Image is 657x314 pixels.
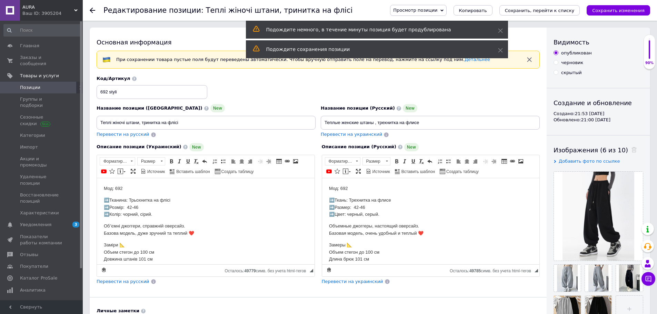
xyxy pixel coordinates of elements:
[644,34,655,69] div: 90% Качество заполнения
[100,158,128,165] span: Форматирование
[97,116,316,130] input: Например, H&M женское платье зеленое 38 размер вечернее макси с блестками
[117,168,127,175] a: Вставить сообщение
[509,158,516,165] a: Вставить/Редактировать ссылку (Ctrl+L)
[169,168,211,175] a: Вставить шаблон
[439,168,480,175] a: Создать таблицу
[334,168,341,175] a: Вставить иконку
[138,158,158,165] span: Размер
[20,252,38,258] span: Отзывы
[592,8,645,13] i: Сохранить изменения
[100,157,135,165] a: Форматирование
[554,117,643,123] div: Обновлено: 21:00 [DATE]
[459,8,487,13] span: Копировать
[103,6,352,14] h1: Редактирование позиции: Теплі жіночі штани, тринитка на флісі
[210,104,225,112] span: New
[455,158,462,165] a: По левому краю
[20,144,38,150] span: Импорт
[116,57,490,62] span: При сохранении товара пустые поля будут переведены автоматически. Чтобы вручную отправить поле на...
[192,158,200,165] a: Убрать форматирование
[644,61,655,65] div: 90%
[393,8,437,13] span: Просмотр позиции
[220,169,254,175] span: Создать таблицу
[266,46,481,53] div: Подождите сохранения позиции
[463,158,471,165] a: По центру
[20,234,64,246] span: Показатели работы компании
[321,132,382,137] span: Перевести на украинский
[100,168,108,175] a: Добавить видео с YouTube
[450,267,535,273] div: Подсчет символов
[322,178,540,264] iframe: Визуальный текстовый редактор, 61916F96-DB8F-47D1-960B-C307DDE17789
[517,158,525,165] a: Изображение
[394,168,436,175] a: Вставить шаблон
[20,54,64,67] span: Заказы и сообщения
[20,192,64,204] span: Восстановление позиций
[211,158,219,165] a: Вставить / удалить нумерованный список
[325,168,333,175] a: Добавить видео с YouTube
[426,158,434,165] a: Отменить (Ctrl+Z)
[20,263,48,270] span: Покупатели
[325,157,360,165] a: Форматирование
[363,158,384,165] span: Размер
[471,158,479,165] a: По правому краю
[140,168,166,175] a: Источник
[436,158,444,165] a: Вставить / удалить нумерованный список
[176,158,183,165] a: Курсив (Ctrl+I)
[72,222,79,227] span: 3
[587,5,650,16] button: Сохранить изменения
[355,168,362,175] a: Развернуть
[22,4,74,10] span: AURA
[400,169,435,175] span: Вставить шаблон
[20,174,64,186] span: Удаленные позиции
[97,178,315,264] iframe: Визуальный текстовый редактор, CCE37A79-73C6-4F3B-961D-3433C685E39F
[108,168,116,175] a: Вставить иконку
[97,76,130,81] span: Код/Артикул
[342,168,352,175] a: Вставить сообщение
[20,43,39,49] span: Главная
[97,105,202,111] span: Название позиции ([GEOGRAPHIC_DATA])
[499,5,580,16] button: Сохранить, перейти к списку
[20,210,59,216] span: Характеристики
[3,24,81,37] input: Поиск
[465,57,490,62] a: Детальнее
[97,132,149,137] span: Перевести на русский
[403,104,417,112] span: New
[20,287,46,293] span: Аналитика
[505,8,575,13] i: Сохранить, перейти к списку
[90,8,95,13] div: Вернуться назад
[97,144,181,149] span: Описание позиции (Украинский)
[554,38,643,47] div: Видимость
[219,158,227,165] a: Вставить / удалить маркированный список
[246,158,254,165] a: По правому краю
[554,111,643,117] div: Создано: 21:53 [DATE]
[371,169,390,175] span: Источник
[554,99,643,107] div: Создание и обновление
[445,158,452,165] a: Вставить / удалить маркированный список
[20,96,64,109] span: Группы и подборки
[325,158,354,165] span: Форматирование
[189,143,204,151] span: New
[500,158,508,165] a: Таблица
[559,159,620,164] span: Добавить фото по ссылке
[20,132,45,139] span: Категории
[310,269,313,272] span: Перетащите для изменения размера
[445,169,479,175] span: Создать таблицу
[561,70,582,76] div: скрытый
[322,144,396,149] span: Описание позиции (Русский)
[214,168,255,175] a: Создать таблицу
[641,272,655,286] button: Чат с покупателем
[175,169,210,175] span: Вставить шаблон
[184,158,192,165] a: Подчеркнутый (Ctrl+U)
[393,158,400,165] a: Полужирный (Ctrl+B)
[321,105,395,111] span: Название позиции (Русский)
[168,158,175,165] a: Полужирный (Ctrl+B)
